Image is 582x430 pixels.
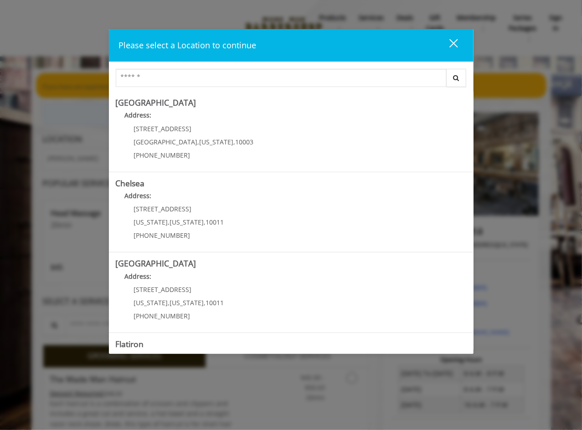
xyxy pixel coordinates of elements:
b: Address: [125,191,152,200]
span: [US_STATE] [134,218,168,226]
span: [PHONE_NUMBER] [134,231,191,240]
b: Flatiron [116,338,144,349]
b: Chelsea [116,178,145,189]
span: [STREET_ADDRESS] [134,205,192,213]
span: , [204,218,206,226]
b: [GEOGRAPHIC_DATA] [116,97,196,108]
span: , [204,298,206,307]
span: [GEOGRAPHIC_DATA] [134,138,198,146]
span: [US_STATE] [170,298,204,307]
span: , [234,138,236,146]
span: [STREET_ADDRESS] [134,124,192,133]
span: [US_STATE] [134,298,168,307]
b: [GEOGRAPHIC_DATA] [116,258,196,269]
input: Search Center [116,69,447,87]
span: [US_STATE] [170,218,204,226]
span: , [168,298,170,307]
i: Search button [451,75,462,81]
b: Address: [125,111,152,119]
span: [PHONE_NUMBER] [134,151,191,159]
span: 10003 [236,138,254,146]
div: Center Select [116,69,467,92]
span: 10011 [206,218,224,226]
button: close dialog [433,36,464,55]
span: [PHONE_NUMBER] [134,312,191,320]
span: 10011 [206,298,224,307]
span: [US_STATE] [200,138,234,146]
span: Please select a Location to continue [119,40,257,51]
b: Address: [125,272,152,281]
span: , [198,138,200,146]
span: [STREET_ADDRESS] [134,285,192,294]
span: , [168,218,170,226]
div: close dialog [439,38,457,52]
